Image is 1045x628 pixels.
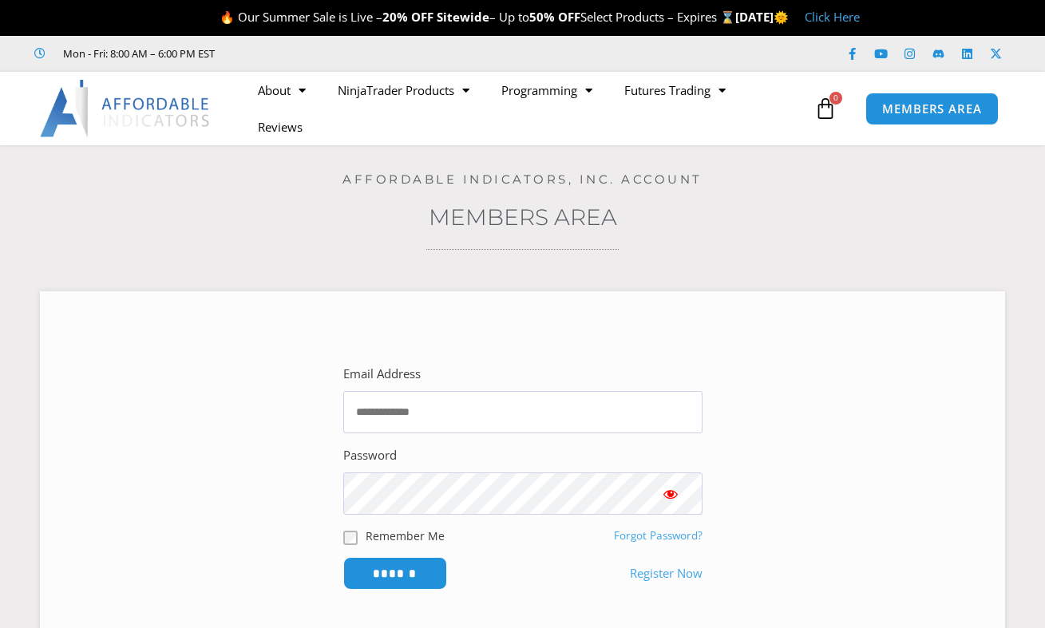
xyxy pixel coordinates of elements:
[639,472,703,515] button: Show password
[366,527,445,544] label: Remember Me
[437,9,489,25] strong: Sitewide
[882,103,982,115] span: MEMBERS AREA
[220,9,735,25] span: 🔥 Our Summer Sale is Live – – Up to Select Products – Expires ⌛
[614,528,703,543] a: Forgot Password?
[529,9,580,25] strong: 50% OFF
[790,85,861,132] a: 0
[343,363,421,385] label: Email Address
[630,563,703,585] a: Register Now
[382,9,433,25] strong: 20% OFF
[805,9,860,25] a: Click Here
[735,9,789,25] strong: [DATE]
[322,72,485,109] a: NinjaTrader Products
[40,80,212,137] img: LogoAI | Affordable Indicators – NinjaTrader
[774,9,789,25] span: 🌞
[242,72,810,145] nav: Menu
[237,45,477,61] iframe: Customer reviews powered by Trustpilot
[865,93,999,125] a: MEMBERS AREA
[429,203,617,231] a: Members Area
[242,109,319,145] a: Reviews
[829,92,842,105] span: 0
[343,444,397,467] label: Password
[608,72,742,109] a: Futures Trading
[485,72,608,109] a: Programming
[59,44,215,63] span: Mon - Fri: 8:00 AM – 6:00 PM EST
[242,72,322,109] a: About
[342,172,703,187] a: Affordable Indicators, Inc. Account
